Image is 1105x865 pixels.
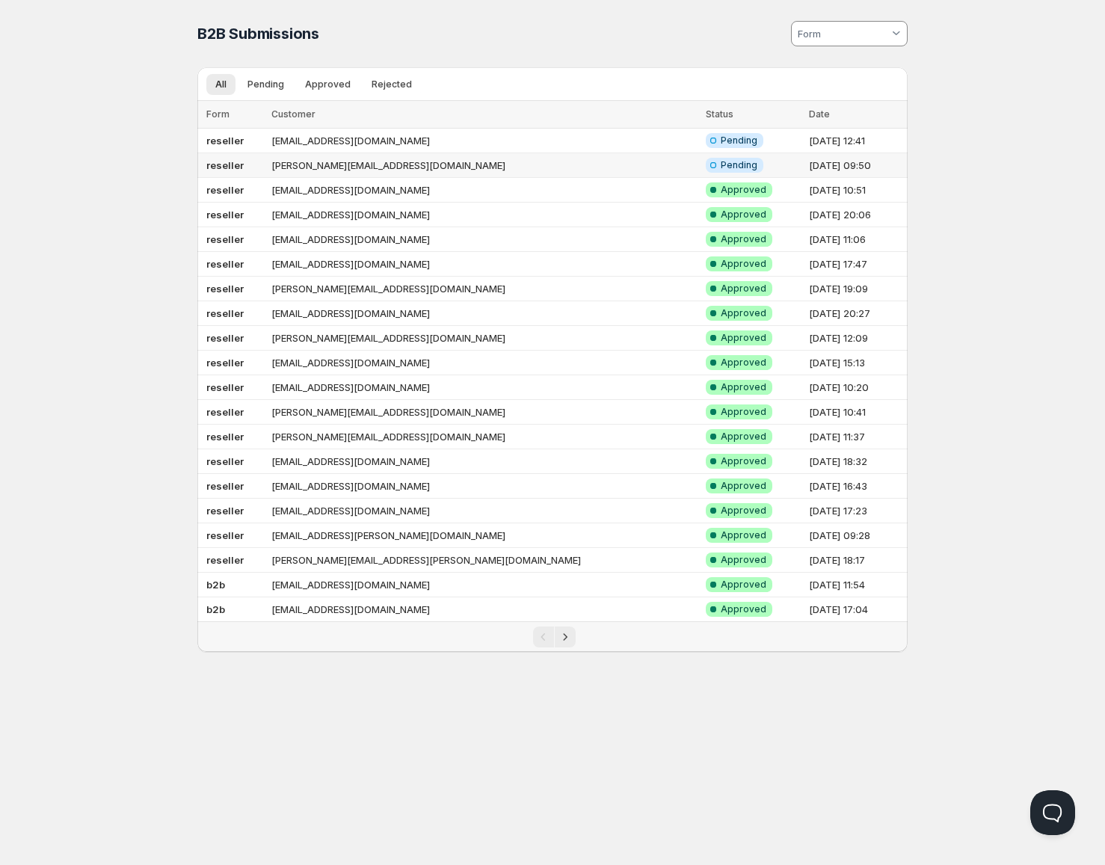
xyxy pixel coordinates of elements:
span: Approved [721,357,766,369]
b: b2b [206,579,225,591]
td: [DATE] 12:09 [804,326,908,351]
td: [DATE] 09:50 [804,153,908,178]
span: B2B Submissions [197,25,319,43]
td: [DATE] 12:41 [804,129,908,153]
b: reseller [206,159,244,171]
b: reseller [206,233,244,245]
td: [DATE] 11:54 [804,573,908,597]
td: [DATE] 18:32 [804,449,908,474]
iframe: Help Scout Beacon - Open [1030,790,1075,835]
span: Approved [305,79,351,90]
td: [DATE] 11:06 [804,227,908,252]
td: [DATE] 18:17 [804,548,908,573]
td: [EMAIL_ADDRESS][DOMAIN_NAME] [267,351,701,375]
span: Customer [271,108,316,120]
td: [EMAIL_ADDRESS][DOMAIN_NAME] [267,573,701,597]
td: [EMAIL_ADDRESS][DOMAIN_NAME] [267,178,701,203]
td: [PERSON_NAME][EMAIL_ADDRESS][DOMAIN_NAME] [267,277,701,301]
span: Approved [721,603,766,615]
td: [EMAIL_ADDRESS][DOMAIN_NAME] [267,252,701,277]
span: Status [706,108,733,120]
td: [DATE] 17:23 [804,499,908,523]
b: b2b [206,603,225,615]
td: [PERSON_NAME][EMAIL_ADDRESS][DOMAIN_NAME] [267,425,701,449]
nav: Pagination [197,621,908,652]
span: Approved [721,332,766,344]
b: reseller [206,431,244,443]
td: [DATE] 20:06 [804,203,908,227]
span: Approved [721,209,766,221]
span: Approved [721,406,766,418]
td: [EMAIL_ADDRESS][DOMAIN_NAME] [267,449,701,474]
span: Approved [721,529,766,541]
b: reseller [206,381,244,393]
b: reseller [206,307,244,319]
b: reseller [206,283,244,295]
b: reseller [206,258,244,270]
td: [EMAIL_ADDRESS][DOMAIN_NAME] [267,474,701,499]
td: [EMAIL_ADDRESS][DOMAIN_NAME] [267,301,701,326]
td: [PERSON_NAME][EMAIL_ADDRESS][PERSON_NAME][DOMAIN_NAME] [267,548,701,573]
td: [EMAIL_ADDRESS][DOMAIN_NAME] [267,597,701,622]
td: [DATE] 16:43 [804,474,908,499]
span: Approved [721,233,766,245]
span: Approved [721,579,766,591]
span: Date [809,108,830,120]
span: Pending [721,159,757,171]
td: [EMAIL_ADDRESS][DOMAIN_NAME] [267,129,701,153]
b: reseller [206,209,244,221]
td: [DATE] 11:37 [804,425,908,449]
input: Form [795,22,889,46]
span: Approved [721,554,766,566]
td: [DATE] 19:09 [804,277,908,301]
td: [DATE] 15:13 [804,351,908,375]
b: reseller [206,135,244,147]
b: reseller [206,554,244,566]
span: All [215,79,227,90]
td: [PERSON_NAME][EMAIL_ADDRESS][DOMAIN_NAME] [267,326,701,351]
span: Rejected [372,79,412,90]
span: Pending [721,135,757,147]
td: [EMAIL_ADDRESS][DOMAIN_NAME] [267,375,701,400]
span: Approved [721,283,766,295]
td: [EMAIL_ADDRESS][DOMAIN_NAME] [267,227,701,252]
b: reseller [206,505,244,517]
td: [PERSON_NAME][EMAIL_ADDRESS][DOMAIN_NAME] [267,153,701,178]
td: [EMAIL_ADDRESS][DOMAIN_NAME] [267,499,701,523]
span: Approved [721,307,766,319]
b: reseller [206,529,244,541]
span: Pending [247,79,284,90]
span: Form [206,108,230,120]
span: Approved [721,258,766,270]
span: Approved [721,455,766,467]
b: reseller [206,184,244,196]
b: reseller [206,406,244,418]
span: Approved [721,184,766,196]
td: [EMAIL_ADDRESS][PERSON_NAME][DOMAIN_NAME] [267,523,701,548]
span: Approved [721,381,766,393]
td: [DATE] 20:27 [804,301,908,326]
td: [DATE] 17:04 [804,597,908,622]
span: Approved [721,480,766,492]
b: reseller [206,480,244,492]
td: [DATE] 09:28 [804,523,908,548]
td: [DATE] 10:51 [804,178,908,203]
td: [DATE] 10:20 [804,375,908,400]
span: Approved [721,505,766,517]
b: reseller [206,455,244,467]
button: Next [555,627,576,647]
td: [PERSON_NAME][EMAIL_ADDRESS][DOMAIN_NAME] [267,400,701,425]
td: [EMAIL_ADDRESS][DOMAIN_NAME] [267,203,701,227]
span: Approved [721,431,766,443]
b: reseller [206,332,244,344]
b: reseller [206,357,244,369]
td: [DATE] 17:47 [804,252,908,277]
td: [DATE] 10:41 [804,400,908,425]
